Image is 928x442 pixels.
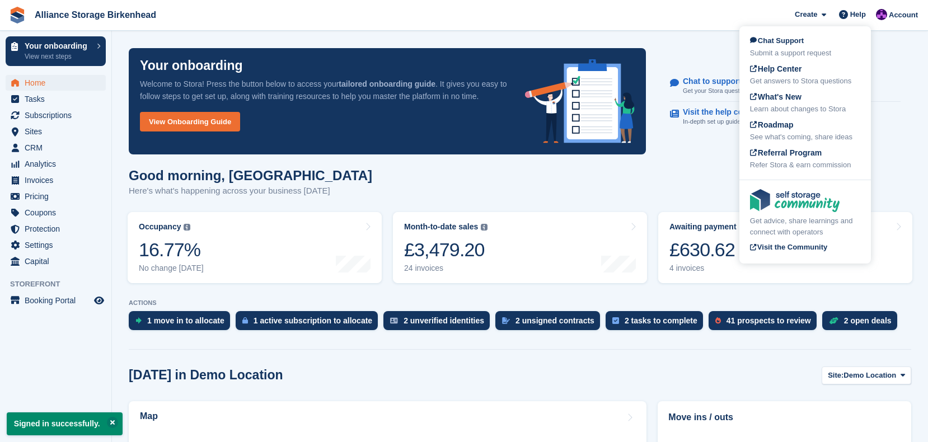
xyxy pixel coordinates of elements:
p: ACTIONS [129,299,911,307]
div: 16.77% [139,238,204,261]
span: Booking Portal [25,293,92,308]
img: prospect-51fa495bee0391a8d652442698ab0144808aea92771e9ea1ae160a38d050c398.svg [715,317,721,324]
span: Create [795,9,817,20]
p: Your onboarding [25,42,91,50]
a: Help Center Get answers to Stora questions [750,63,860,87]
img: contract_signature_icon-13c848040528278c33f63329250d36e43548de30e8caae1d1a13099fd9432cc5.svg [502,317,510,324]
a: Roadmap See what's coming, share ideas [750,119,860,143]
a: Occupancy 16.77% No change [DATE] [128,212,382,283]
img: verify_identity-adf6edd0f0f0b5bbfe63781bf79b02c33cf7c696d77639b501bdc392416b5a36.svg [390,317,398,324]
div: Refer Stora & earn commission [750,159,860,171]
h2: Move ins / outs [668,411,901,424]
p: View next steps [25,51,91,62]
span: Chat Support [750,36,804,45]
p: Your onboarding [140,59,243,72]
a: menu [6,91,106,107]
span: Pricing [25,189,92,204]
img: deal-1b604bf984904fb50ccaf53a9ad4b4a5d6e5aea283cecdc64d6e3604feb123c2.svg [829,317,838,325]
a: View Onboarding Guide [140,112,240,131]
span: Capital [25,253,92,269]
img: onboarding-info-6c161a55d2c0e0a8cae90662b2fe09162a5109e8cc188191df67fb4f79e88e88.svg [525,59,635,143]
a: menu [6,156,106,172]
a: menu [6,75,106,91]
a: Awaiting payment £630.62 4 invoices [658,212,912,283]
span: Storefront [10,279,111,290]
p: In-depth set up guides and resources. [683,117,786,126]
a: 1 move in to allocate [129,311,236,336]
a: Preview store [92,294,106,307]
div: 2 unsigned contracts [515,316,594,325]
img: icon-info-grey-7440780725fd019a000dd9b08b2336e03edf1995a4989e88bcd33f0948082b44.svg [481,224,488,231]
div: £3,479.20 [404,238,488,261]
div: Awaiting payment [669,222,737,232]
div: No change [DATE] [139,264,204,273]
a: 2 unverified identities [383,311,495,336]
a: menu [6,140,106,156]
p: Visit the help center [683,107,777,117]
div: Occupancy [139,222,181,232]
img: active_subscription_to_allocate_icon-d502201f5373d7db506a760aba3b589e785aa758c864c3986d89f69b8ff3... [242,317,248,324]
p: Chat to support [683,77,772,86]
a: Visit the help center In-depth set up guides and resources. [670,102,901,132]
div: £630.62 [669,238,746,261]
span: Subscriptions [25,107,92,123]
a: 2 open deals [822,311,903,336]
span: Site: [828,370,843,381]
h2: Map [140,411,158,421]
button: Site: Demo Location [822,366,911,385]
a: 1 active subscription to allocate [236,311,383,336]
a: Get advice, share learnings and connect with operators Visit the Community [750,189,860,255]
div: 1 move in to allocate [147,316,224,325]
h2: [DATE] in Demo Location [129,368,283,383]
strong: tailored onboarding guide [339,79,435,88]
div: Submit a support request [750,48,860,59]
a: menu [6,124,106,139]
a: What's New Learn about changes to Stora [750,91,860,115]
span: Analytics [25,156,92,172]
div: 24 invoices [404,264,488,273]
span: What's New [750,92,802,101]
span: Help Center [750,64,802,73]
span: Settings [25,237,92,253]
a: menu [6,293,106,308]
h1: Good morning, [GEOGRAPHIC_DATA] [129,168,372,183]
p: Welcome to Stora! Press the button below to access your . It gives you easy to follow steps to ge... [140,78,507,102]
img: icon-info-grey-7440780725fd019a000dd9b08b2336e03edf1995a4989e88bcd33f0948082b44.svg [184,224,190,231]
a: Your onboarding View next steps [6,36,106,66]
p: Signed in successfully. [7,412,123,435]
span: Visit the Community [750,243,827,251]
img: Romilly Norton [876,9,887,20]
a: 2 unsigned contracts [495,311,606,336]
a: menu [6,205,106,220]
div: 41 prospects to review [727,316,811,325]
span: Tasks [25,91,92,107]
a: Chat to support Get your Stora questions answered. [670,71,901,102]
a: Alliance Storage Birkenhead [30,6,161,24]
a: menu [6,253,106,269]
div: 4 invoices [669,264,746,273]
span: Home [25,75,92,91]
div: See what's coming, share ideas [750,131,860,143]
span: Referral Program [750,148,822,157]
a: menu [6,237,106,253]
a: menu [6,189,106,204]
a: menu [6,172,106,188]
p: Get your Stora questions answered. [683,86,781,96]
span: Account [889,10,918,21]
img: community-logo-e120dcb29bea30313fccf008a00513ea5fe9ad107b9d62852cae38739ed8438e.svg [750,189,840,212]
a: menu [6,221,106,237]
a: 41 prospects to review [709,311,822,336]
span: Invoices [25,172,92,188]
div: Get advice, share learnings and connect with operators [750,215,860,237]
div: 2 unverified identities [404,316,484,325]
div: 2 open deals [844,316,892,325]
span: Protection [25,221,92,237]
a: menu [6,107,106,123]
span: Roadmap [750,120,794,129]
span: CRM [25,140,92,156]
img: task-75834270c22a3079a89374b754ae025e5fb1db73e45f91037f5363f120a921f8.svg [612,317,619,324]
span: Coupons [25,205,92,220]
span: Help [850,9,866,20]
img: stora-icon-8386f47178a22dfd0bd8f6a31ec36ba5ce8667c1dd55bd0f319d3a0aa187defe.svg [9,7,26,23]
p: Here's what's happening across your business [DATE] [129,185,372,198]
